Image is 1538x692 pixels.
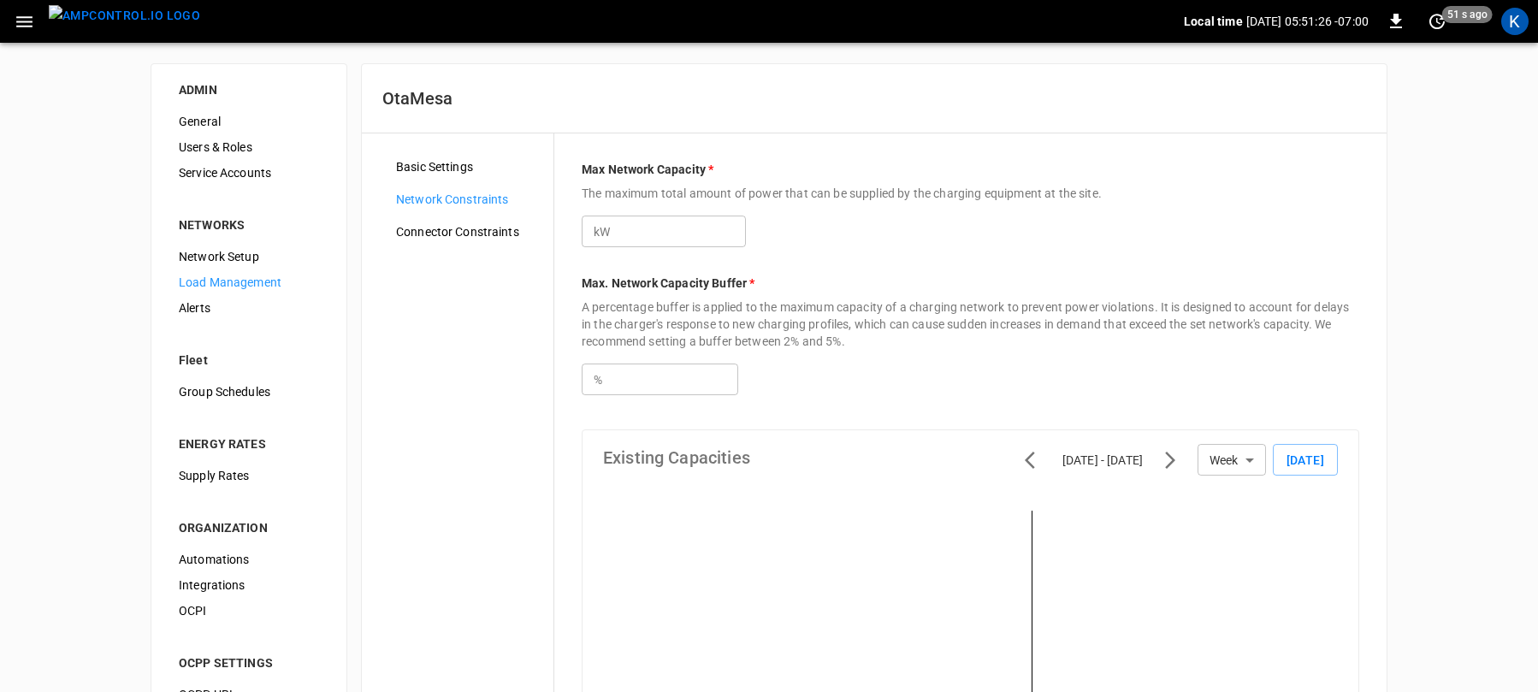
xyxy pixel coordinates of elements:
p: A percentage buffer is applied to the maximum capacity of a charging network to prevent power vio... [582,299,1359,350]
span: Network Setup [179,248,319,266]
div: Integrations [165,572,333,598]
span: General [179,113,319,131]
button: set refresh interval [1423,8,1451,35]
img: ampcontrol.io logo [49,5,200,27]
div: Fleet [179,352,319,369]
button: [DATE] [1273,444,1338,476]
div: ORGANIZATION [179,519,319,536]
p: The maximum total amount of power that can be supplied by the charging equipment at the site. [582,185,1359,202]
h6: Existing Capacities [603,444,750,471]
p: Max. Network Capacity Buffer [582,275,1359,292]
span: Group Schedules [179,383,319,401]
div: ENERGY RATES [179,435,319,452]
div: Service Accounts [165,160,333,186]
p: [DATE] 05:51:26 -07:00 [1246,13,1369,30]
h6: OtaMesa [382,85,1366,112]
span: Basic Settings [396,158,540,176]
div: OCPI [165,598,333,624]
span: Alerts [179,299,319,317]
div: profile-icon [1501,8,1529,35]
div: Basic Settings [382,154,553,180]
div: NETWORKS [179,216,319,234]
div: Network Setup [165,244,333,269]
div: Group Schedules [165,379,333,405]
div: ADMIN [179,81,319,98]
div: Connector Constraints [382,219,553,245]
span: OCPI [179,602,319,620]
div: Alerts [165,295,333,321]
span: Automations [179,551,319,569]
div: Week [1198,444,1266,476]
div: [DATE] - [DATE] [1062,452,1143,469]
span: Connector Constraints [396,223,540,241]
span: Users & Roles [179,139,319,157]
div: General [165,109,333,134]
span: Load Management [179,274,319,292]
div: Supply Rates [165,463,333,488]
div: Load Management [165,269,333,295]
span: 51 s ago [1442,6,1493,23]
span: Supply Rates [179,467,319,485]
div: OCPP SETTINGS [179,654,319,671]
p: Max Network Capacity [582,161,1359,178]
p: % [594,371,602,388]
p: Local time [1184,13,1243,30]
p: kW [594,223,610,240]
span: Network Constraints [396,191,540,209]
div: Automations [165,547,333,572]
span: Integrations [179,577,319,594]
div: Network Constraints [382,186,553,212]
span: Service Accounts [179,164,319,182]
div: Users & Roles [165,134,333,160]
